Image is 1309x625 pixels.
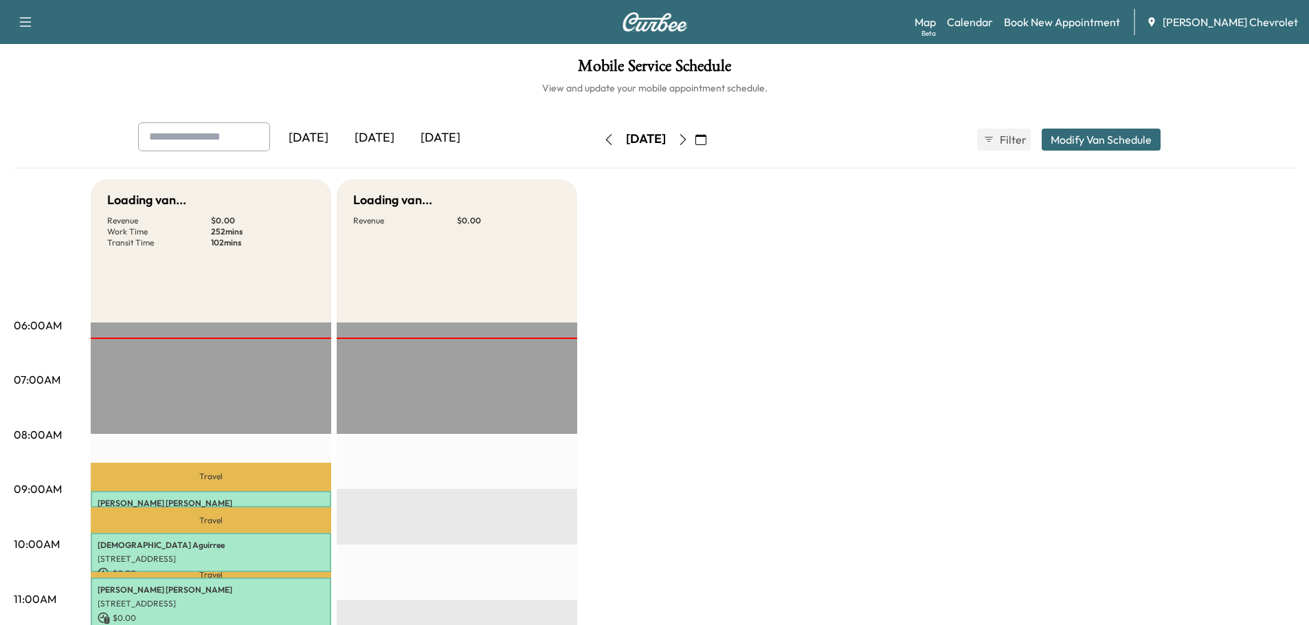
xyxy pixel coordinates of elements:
[622,12,688,32] img: Curbee Logo
[342,122,407,154] div: [DATE]
[1042,129,1161,151] button: Modify Van Schedule
[921,28,936,39] div: Beta
[91,507,331,534] p: Travel
[626,131,666,148] div: [DATE]
[14,58,1295,81] h1: Mobile Service Schedule
[353,190,432,210] h5: Loading van...
[1000,131,1025,148] span: Filter
[98,612,324,624] p: $ 0.00
[98,567,324,580] p: $ 0.00
[98,598,324,609] p: [STREET_ADDRESS]
[947,14,993,30] a: Calendar
[107,237,211,248] p: Transit Time
[14,426,62,443] p: 08:00AM
[1163,14,1298,30] span: [PERSON_NAME] Chevrolet
[457,215,561,226] p: $ 0.00
[98,498,324,509] p: [PERSON_NAME] [PERSON_NAME]
[91,572,331,578] p: Travel
[407,122,473,154] div: [DATE]
[977,129,1031,151] button: Filter
[276,122,342,154] div: [DATE]
[211,226,315,237] p: 252 mins
[211,237,315,248] p: 102 mins
[91,463,331,490] p: Travel
[1004,14,1120,30] a: Book New Appointment
[98,553,324,564] p: [STREET_ADDRESS]
[353,215,457,226] p: Revenue
[14,317,62,333] p: 06:00AM
[14,536,60,552] p: 10:00AM
[107,190,186,210] h5: Loading van...
[14,81,1295,95] h6: View and update your mobile appointment schedule.
[14,481,62,497] p: 09:00AM
[98,584,324,595] p: [PERSON_NAME] [PERSON_NAME]
[107,226,211,237] p: Work Time
[14,591,56,607] p: 11:00AM
[107,215,211,226] p: Revenue
[211,215,315,226] p: $ 0.00
[14,371,60,388] p: 07:00AM
[98,540,324,551] p: [DEMOGRAPHIC_DATA] Aguirree
[915,14,936,30] a: MapBeta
